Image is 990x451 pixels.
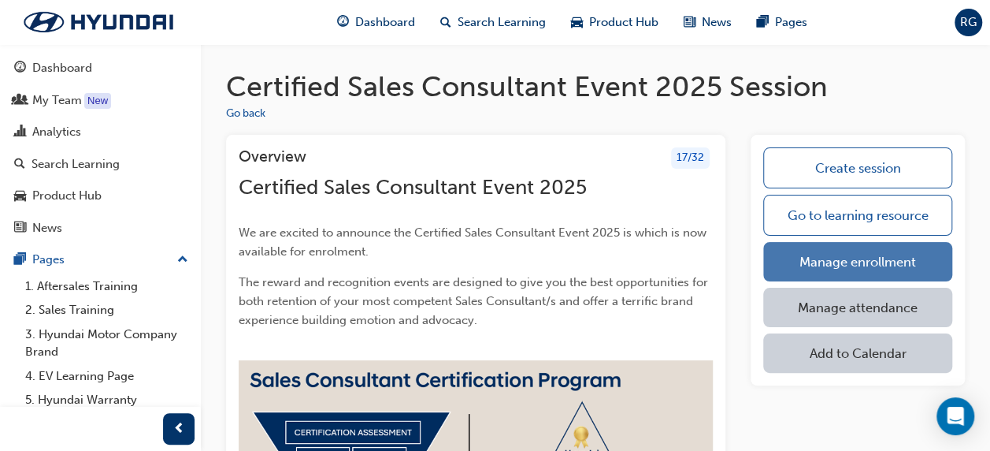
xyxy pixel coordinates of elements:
span: guage-icon [337,13,349,32]
span: search-icon [440,13,451,32]
a: car-iconProduct Hub [558,6,671,39]
a: 4. EV Learning Page [19,364,195,389]
button: DashboardMy TeamAnalyticsSearch LearningProduct HubNews [6,50,195,245]
div: My Team [32,91,82,110]
a: pages-iconPages [744,6,820,39]
a: Go to learning resource [763,195,952,236]
a: Create session [763,147,952,188]
a: Search Learning [6,150,195,179]
span: search-icon [14,158,25,172]
a: Dashboard [6,54,195,83]
span: Product Hub [589,13,658,32]
div: Analytics [32,123,81,141]
button: Pages [6,245,195,274]
a: My Team [6,86,195,115]
a: News [6,214,195,243]
span: Dashboard [355,13,415,32]
a: Manage attendance [763,288,952,327]
a: 3. Hyundai Motor Company Brand [19,322,195,364]
div: Pages [32,251,65,269]
div: Search Learning [32,155,120,173]
a: news-iconNews [671,6,744,39]
span: Search Learning [458,13,546,32]
span: The reward and recognition events are designed to give you the best opportunities for both retent... [239,275,711,327]
a: guage-iconDashboard [324,6,428,39]
div: Dashboard [32,59,92,77]
span: News [702,13,732,32]
span: Certified Sales Consultant Event 2025 [239,175,587,199]
span: We are excited to announce the Certified Sales Consultant Event 2025 is which is now available fo... [239,225,710,259]
span: prev-icon [173,419,185,439]
button: Add to Calendar [763,334,952,373]
h3: Overview [239,147,306,169]
span: pages-icon [14,253,26,267]
a: Product Hub [6,181,195,211]
span: up-icon [177,250,188,270]
span: pages-icon [757,13,769,32]
a: Analytics [6,117,195,147]
span: car-icon [14,189,26,203]
span: people-icon [14,94,26,108]
a: 5. Hyundai Warranty [19,388,195,412]
a: Manage enrollment [763,242,952,281]
div: Product Hub [32,187,102,205]
div: Open Intercom Messenger [936,397,974,435]
div: 17 / 32 [671,147,710,169]
h1: Certified Sales Consultant Event 2025 Session [226,69,965,104]
a: 1. Aftersales Training [19,274,195,299]
span: RG [960,13,977,32]
span: Pages [775,13,807,32]
span: chart-icon [14,125,26,140]
div: Tooltip anchor [84,93,111,109]
span: guage-icon [14,61,26,76]
button: RG [955,9,982,36]
a: search-iconSearch Learning [428,6,558,39]
span: news-icon [14,222,26,236]
span: car-icon [571,13,583,32]
img: Trak [8,6,189,39]
span: news-icon [684,13,695,32]
button: Go back [226,105,265,123]
a: 2. Sales Training [19,298,195,322]
div: News [32,219,62,237]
